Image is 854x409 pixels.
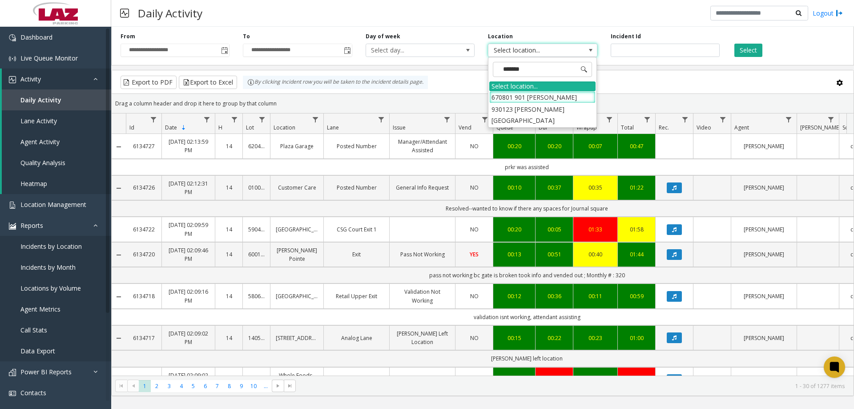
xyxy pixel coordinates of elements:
a: Analog Lane [329,334,384,342]
div: Drag a column header and drop it here to group by that column [112,96,854,111]
a: H Filter Menu [229,113,241,126]
a: [DATE] 02:12:31 PM [167,179,209,196]
a: Collapse Details [112,251,126,259]
span: Date [165,124,177,131]
a: 6134726 [131,183,156,192]
a: 00:15 [499,334,530,342]
a: Collapse Details [112,143,126,150]
span: Id [129,124,134,131]
a: Total Filter Menu [641,113,653,126]
a: 00:08 [579,375,612,384]
div: 00:22 [541,334,568,342]
a: Vend Filter Menu [479,113,491,126]
a: 14 [221,334,237,342]
span: Video [697,124,711,131]
a: Lot Filter Menu [256,113,268,126]
a: 01:00 [623,334,650,342]
a: YES [461,250,487,259]
span: NO [470,226,479,233]
a: Whole Foods - [GEOGRAPHIC_DATA] [276,371,318,388]
span: Page 9 [235,380,247,392]
a: [PERSON_NAME] [737,292,791,300]
a: 00:20 [499,142,530,150]
a: Daily Activity [2,89,111,110]
div: 01:44 [623,250,650,259]
a: Collapse Details [112,293,126,300]
span: NO [470,142,479,150]
span: Agent Activity [20,138,60,146]
div: 01:33 [579,225,612,234]
a: [PERSON_NAME] [737,250,791,259]
a: 14 [221,225,237,234]
a: Location Filter Menu [310,113,322,126]
label: To [243,32,250,40]
div: 00:12 [499,292,530,300]
div: 00:05 [541,225,568,234]
a: Activity [2,69,111,89]
a: Pass Not Working [395,250,450,259]
a: [DATE] 02:13:59 PM [167,138,209,154]
a: Collapse Details [112,335,126,342]
div: 00:12 [499,375,530,384]
img: logout [836,8,843,18]
a: Rec. Filter Menu [679,113,691,126]
span: Power BI Reports [20,368,72,376]
img: 'icon' [9,76,16,83]
span: Heatmap [20,179,47,188]
a: Manager/Attendant Assisted [395,138,450,154]
span: Live Queue Monitor [20,54,78,62]
a: 00:20 [499,225,530,234]
a: NO [461,225,487,234]
span: Incidents by Location [20,242,82,251]
a: 01:22 [623,183,650,192]
a: Lane Activity [2,110,111,131]
span: Toggle popup [342,44,352,57]
a: [STREET_ADDRESS] [276,334,318,342]
div: By clicking Incident row you will be taken to the incident details page. [243,76,428,89]
a: NO [461,334,487,342]
a: 140576 [248,334,265,342]
a: 00:35 [579,183,612,192]
a: Plaza Garage [276,142,318,150]
a: 00:47 [623,142,650,150]
div: 00:23 [579,334,612,342]
span: Location Management [20,200,86,209]
span: Lot [246,124,254,131]
label: Location [488,32,513,40]
a: YES [461,375,487,384]
div: 00:36 [541,292,568,300]
a: 00:51 [541,250,568,259]
div: 00:40 [579,250,612,259]
span: NO [470,334,479,342]
a: Collapse Details [112,185,126,192]
a: 00:07 [579,142,612,150]
span: Lane Activity [20,117,57,125]
span: Page 4 [175,380,187,392]
span: Quality Analysis [20,158,65,167]
div: 00:20 [541,142,568,150]
span: Contacts [20,389,46,397]
span: Data Export [20,347,55,355]
a: 6134727 [131,142,156,150]
div: 00:37 [541,183,568,192]
img: 'icon' [9,34,16,41]
img: 'icon' [9,223,16,230]
a: 14 [221,375,237,384]
a: 580644 [248,292,265,300]
a: Parker Filter Menu [825,113,837,126]
a: 570144 [248,375,265,384]
a: Date Filter Menu [201,113,213,126]
span: Activity [20,75,41,83]
a: 00:10 [499,183,530,192]
a: Lane Filter Menu [375,113,387,126]
a: Exit [329,250,384,259]
a: 03:08 [623,375,650,384]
